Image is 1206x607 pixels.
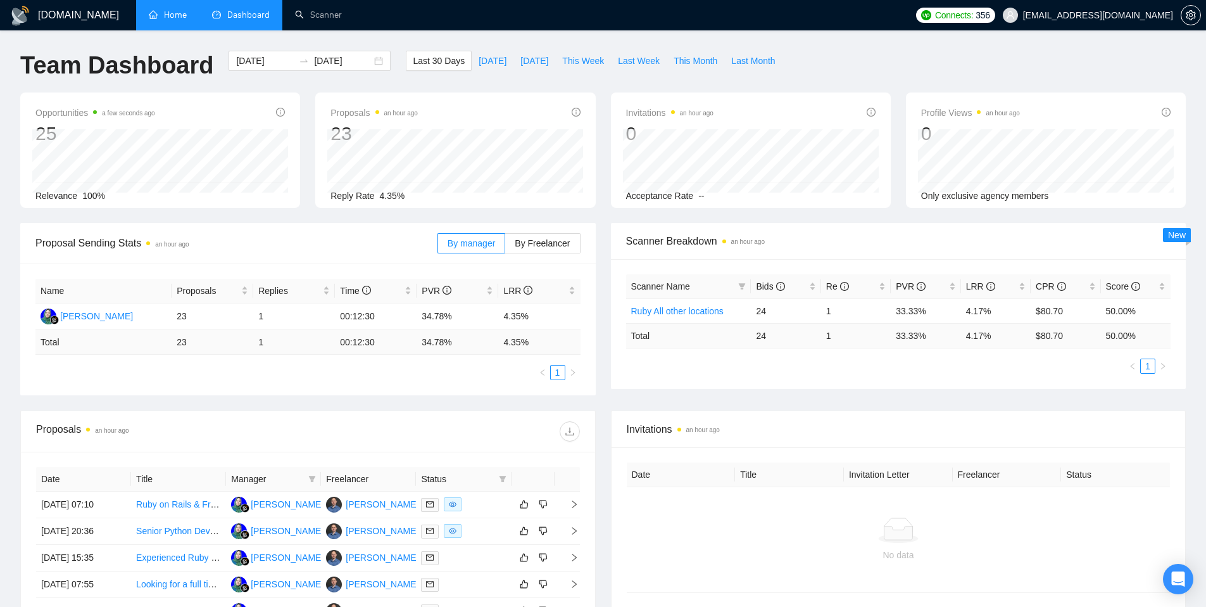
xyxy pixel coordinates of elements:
[1181,10,1200,20] span: setting
[1101,323,1171,348] td: 50.00 %
[231,550,247,566] img: RR
[731,238,765,245] time: an hour ago
[560,426,579,437] span: download
[241,557,249,566] img: gigradar-bm.png
[1163,564,1193,594] div: Open Intercom Messenger
[326,552,418,562] a: PM[PERSON_NAME]
[227,10,270,20] span: Dashboard
[321,467,416,492] th: Freelancer
[35,105,155,120] span: Opportunities
[627,463,736,487] th: Date
[330,191,374,201] span: Reply Rate
[253,303,335,330] td: 1
[976,8,989,22] span: 356
[539,579,548,589] span: dislike
[536,577,551,592] button: dislike
[1057,282,1066,291] span: info-circle
[330,122,418,146] div: 23
[520,553,529,563] span: like
[1159,362,1167,370] span: right
[517,497,532,512] button: like
[626,233,1171,249] span: Scanner Breakdown
[346,577,418,591] div: [PERSON_NAME]
[536,523,551,539] button: dislike
[550,365,565,380] li: 1
[177,284,239,298] span: Proposals
[102,110,154,117] time: a few seconds ago
[986,110,1019,117] time: an hour ago
[236,54,294,68] input: Start date
[340,286,370,296] span: Time
[421,472,493,486] span: Status
[724,51,782,71] button: Last Month
[626,105,713,120] span: Invitations
[82,191,105,201] span: 100%
[631,281,690,291] span: Scanner Name
[1061,463,1170,487] th: Status
[539,369,546,376] span: left
[172,279,253,303] th: Proposals
[1181,10,1201,20] a: setting
[917,282,926,291] span: info-circle
[35,279,172,303] th: Name
[698,191,704,201] span: --
[308,475,316,483] span: filter
[826,281,849,291] span: Re
[36,492,131,518] td: [DATE] 07:10
[253,330,335,355] td: 1
[1155,359,1171,374] button: right
[422,286,451,296] span: PVR
[251,577,323,591] div: [PERSON_NAME]
[536,550,551,565] button: dislike
[572,108,581,117] span: info-circle
[443,286,451,295] span: info-circle
[314,54,372,68] input: End date
[36,518,131,545] td: [DATE] 20:36
[131,467,226,492] th: Title
[935,8,973,22] span: Connects:
[241,530,249,539] img: gigradar-bm.png
[231,523,247,539] img: RR
[686,426,720,433] time: an hour ago
[1006,11,1015,20] span: user
[535,365,550,380] li: Previous Page
[346,497,418,511] div: [PERSON_NAME]
[498,303,580,330] td: 4.35%
[326,525,418,535] a: PM[PERSON_NAME]
[41,309,56,324] img: RR
[1031,298,1100,323] td: $80.70
[426,501,434,508] span: mail
[1155,359,1171,374] li: Next Page
[953,463,1062,487] th: Freelancer
[448,238,495,248] span: By manager
[36,545,131,572] td: [DATE] 15:35
[362,286,371,295] span: info-circle
[136,553,441,563] a: Experienced Ruby on Rails Developer (Spanish Speaker Preferred, AI-Savvy)
[131,545,226,572] td: Experienced Ruby on Rails Developer (Spanish Speaker Preferred, AI-Savvy)
[306,470,318,489] span: filter
[560,500,579,509] span: right
[226,467,321,492] th: Manager
[413,54,465,68] span: Last 30 Days
[520,579,529,589] span: like
[136,499,455,509] a: Ruby on Rails & Frontend Reactive Framework Account Administrator Dashboard
[520,499,529,509] span: like
[565,365,581,380] li: Next Page
[35,235,437,251] span: Proposal Sending Stats
[515,238,570,248] span: By Freelancer
[565,365,581,380] button: right
[921,191,1049,201] span: Only exclusive agency members
[172,303,253,330] td: 23
[637,548,1160,562] div: No data
[680,110,713,117] time: an hour ago
[384,110,418,117] time: an hour ago
[136,579,510,589] a: Looking for a full time Full Stack developer who is able to develop plugins for wordpress/shopify
[735,463,844,487] th: Title
[1036,281,1065,291] span: CPR
[36,421,308,442] div: Proposals
[326,577,342,592] img: PM
[627,421,1171,437] span: Invitations
[560,527,579,535] span: right
[449,501,456,508] span: eye
[499,475,506,483] span: filter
